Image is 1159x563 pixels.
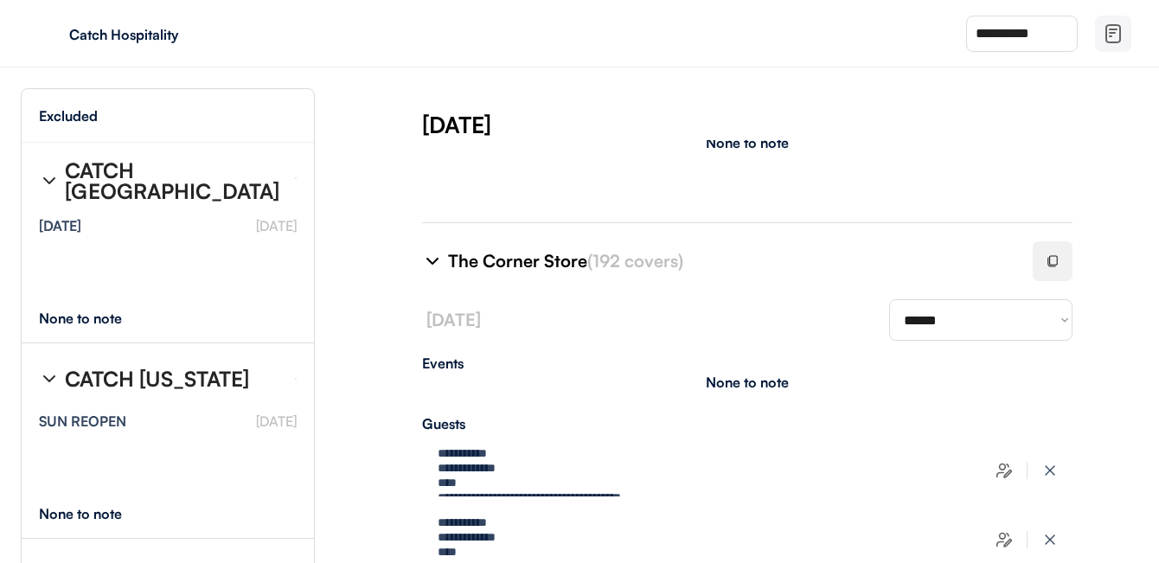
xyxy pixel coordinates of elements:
[587,250,683,272] font: (192 covers)
[422,251,443,272] img: chevron-right%20%281%29.svg
[448,249,1012,273] div: The Corner Store
[39,311,154,325] div: None to note
[39,109,98,123] div: Excluded
[39,219,81,233] div: [DATE]
[1041,531,1059,548] img: x-close%20%283%29.svg
[35,20,62,48] img: yH5BAEAAAAALAAAAAABAAEAAAIBRAA7
[256,413,297,430] font: [DATE]
[39,507,154,521] div: None to note
[1041,462,1059,479] img: x-close%20%283%29.svg
[996,531,1013,548] img: users-edit.svg
[706,136,789,150] div: None to note
[996,462,1013,479] img: users-edit.svg
[69,28,287,42] div: Catch Hospitality
[706,375,789,389] div: None to note
[1103,23,1124,44] img: file-02.svg
[422,109,1159,140] div: [DATE]
[426,309,481,330] font: [DATE]
[39,368,60,389] img: chevron-right%20%281%29.svg
[256,217,297,234] font: [DATE]
[422,417,1073,431] div: Guests
[39,414,126,428] div: SUN REOPEN
[39,170,60,191] img: chevron-right%20%281%29.svg
[65,160,281,202] div: CATCH [GEOGRAPHIC_DATA]
[422,356,1073,370] div: Events
[65,368,249,389] div: CATCH [US_STATE]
